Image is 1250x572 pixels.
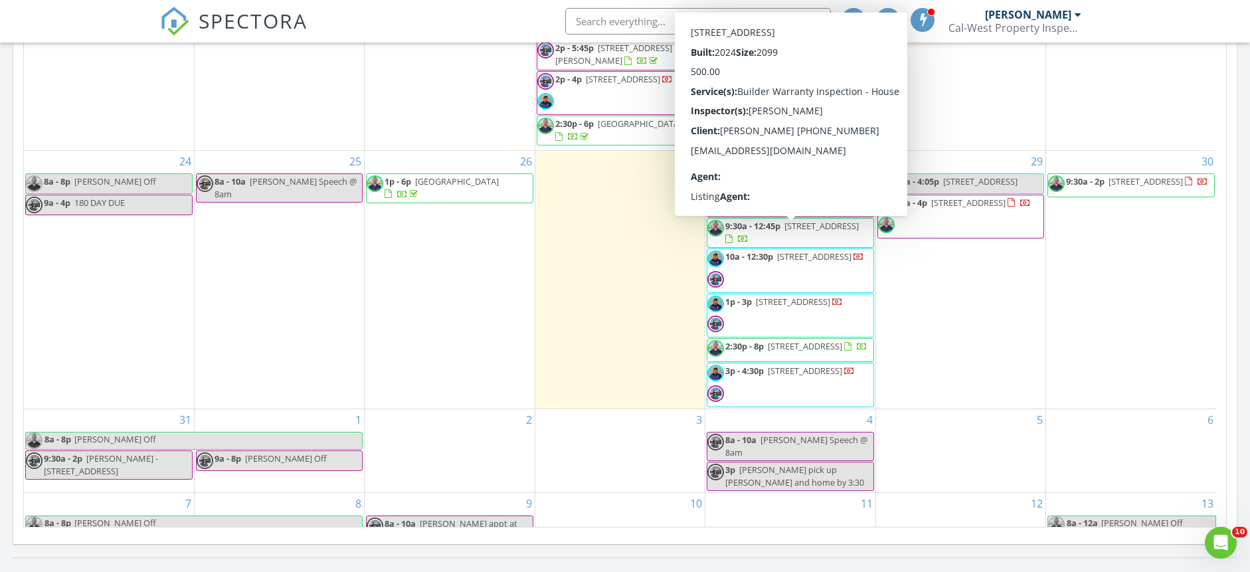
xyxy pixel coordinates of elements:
span: 10a - 4p [896,197,927,209]
span: [STREET_ADDRESS][PERSON_NAME] [725,59,830,84]
img: edward_2.jpg [707,296,724,312]
a: Go to September 11, 2025 [858,493,875,514]
a: SPECTORA [160,18,308,46]
span: [STREET_ADDRESS] [780,120,854,132]
img: garrett_spectora_profile_pic.jpg [26,197,43,213]
span: [PERSON_NAME] Off [74,433,156,445]
span: 8a - 8p [44,175,70,187]
span: 180 DAY DUE [74,197,125,209]
td: Go to August 24, 2025 [24,150,194,409]
a: 9a - 10a [STREET_ADDRESS] [725,175,848,187]
span: [PERSON_NAME] Off [1101,517,1183,529]
a: 2p - 4p [STREET_ADDRESS] [537,71,703,115]
img: garrett_spectora_profile_pic.jpg [707,120,724,137]
span: [PERSON_NAME] Speech @ 8am [215,175,357,200]
img: garrett_spectora_profile_pic.jpg [707,175,724,192]
img: a6.jpg [707,340,724,357]
span: 2:30p - 6p [555,118,594,130]
a: 3p - 4:30p [STREET_ADDRESS] [707,363,873,407]
span: 2:30p - 4:30p [725,90,776,102]
span: 8a - 10a [385,518,416,529]
img: a6.jpg [707,220,724,237]
td: Go to August 28, 2025 [705,150,875,409]
iframe: Intercom live chat [1205,527,1237,559]
img: a6.jpg [707,90,724,106]
td: Go to August 31, 2025 [24,409,194,493]
span: 9:30a - 2p [44,452,82,464]
img: a6.jpg [1048,175,1065,192]
a: 9:30a - 12:45p [STREET_ADDRESS] [725,28,859,52]
span: 1p - 5p [725,59,752,71]
span: 8a - 8p [44,516,72,533]
a: Go to September 9, 2025 [523,493,535,514]
a: 3p - 4:30p [STREET_ADDRESS] [725,365,855,377]
input: Search everything... [565,8,831,35]
a: Go to August 27, 2025 [687,151,705,172]
a: 2p - 5:45p [STREET_ADDRESS][PERSON_NAME] [537,40,703,70]
a: 1p - 3p [STREET_ADDRESS] [707,294,873,337]
span: 8a - 10a [215,175,246,187]
td: Go to September 2, 2025 [365,409,535,493]
span: 10 [1232,527,1247,537]
a: 1p - 3p [STREET_ADDRESS] [725,296,843,308]
span: [STREET_ADDRESS] [760,175,835,187]
span: 9:30a - 12:45p [725,220,780,232]
img: garrett_spectora_profile_pic.jpg [707,434,724,450]
img: edward_2.jpg [707,250,724,267]
td: Go to August 25, 2025 [194,150,364,409]
span: [GEOGRAPHIC_DATA] [415,175,499,187]
a: Go to September 7, 2025 [183,493,194,514]
span: [PERSON_NAME] Speech @ 8am [725,434,867,458]
span: [STREET_ADDRESS] [777,250,851,262]
span: 9:30a - 2p [1066,175,1105,187]
span: 8a - 12a [1066,516,1099,533]
span: 9a - 10a [725,175,757,187]
span: [STREET_ADDRESS] [586,73,660,85]
span: SPECTORA [199,7,308,35]
td: Go to September 10, 2025 [535,493,705,557]
span: 2p - 4p [555,73,582,85]
a: 2p - 5:45p [STREET_ADDRESS][PERSON_NAME] [555,42,672,66]
a: 2:30p - 4:30p [STREET_ADDRESS] [725,90,854,114]
span: [PERSON_NAME] Off [245,452,327,464]
img: edward_2.jpg [707,59,724,76]
img: a6.jpg [26,516,43,533]
span: 2:30p - 8p [725,340,764,352]
img: a6.jpg [26,432,43,449]
a: 1p - 6p [GEOGRAPHIC_DATA] [385,175,499,200]
img: garrett_spectora_profile_pic.jpg [707,464,724,480]
td: Go to August 30, 2025 [1046,150,1216,409]
div: Cal-West Property Inspections [948,21,1081,35]
a: 9:30a - 12:45p [STREET_ADDRESS] [707,218,873,248]
a: Go to August 28, 2025 [858,151,875,172]
span: 3p [725,464,735,476]
img: a6.jpg [537,118,554,134]
img: a6.jpg [878,217,895,233]
img: edward_2.jpg [707,195,724,212]
span: 8a - 10a [725,434,757,446]
a: 2:30p - 4:30p [STREET_ADDRESS] [725,120,854,145]
span: 1p - 6p [385,175,411,187]
span: [STREET_ADDRESS] [756,296,830,308]
a: 1p - 5p [STREET_ADDRESS][PERSON_NAME] [725,59,830,84]
td: Go to September 12, 2025 [875,493,1045,557]
span: 2:30p - 4:30p [725,120,776,132]
td: Go to August 26, 2025 [365,150,535,409]
a: 2:30p - 6p [GEOGRAPHIC_DATA] [537,116,703,145]
span: 3p - 4:30p [725,365,764,377]
td: Go to September 6, 2025 [1046,409,1216,493]
span: [PERSON_NAME] Off [74,175,156,187]
a: 9:30a - 2p [STREET_ADDRESS] [1047,173,1215,197]
a: 2:30p - 8p [STREET_ADDRESS] [707,338,873,362]
td: Go to September 11, 2025 [705,493,875,557]
td: Go to September 13, 2025 [1046,493,1216,557]
a: 10a - 4p [STREET_ADDRESS] [877,195,1044,238]
a: 10a - 12:30p [STREET_ADDRESS] [725,250,864,262]
span: 10a - 4:05p [896,175,939,187]
span: [STREET_ADDRESS] [1109,175,1183,187]
a: 1p - 5p [STREET_ADDRESS][PERSON_NAME] [707,57,873,87]
img: a6.jpg [367,175,383,192]
span: 9a - 4p [44,197,70,209]
td: Go to September 9, 2025 [365,493,535,557]
img: garrett_spectora_profile_pic.jpg [197,452,213,469]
